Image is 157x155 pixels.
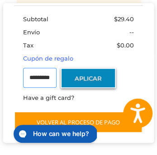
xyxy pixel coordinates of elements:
button: VOLVER AL PROCESO DE PAGO [14,111,143,133]
button: Gorgias live chat [5,3,89,21]
iframe: Gorgias live chat messenger [9,122,97,146]
input: Cupón de regalo o código de cupón [23,68,57,88]
span: -- [129,28,134,36]
button: Aplicar [61,68,116,88]
span: Tax [23,42,33,49]
a: Cupón de regalo [23,55,73,62]
span: Subtotal [23,15,48,23]
div: Have a gift card? Email for redemption info. [23,94,134,129]
span: Envío [23,28,40,36]
span: $29.40 [114,15,134,23]
span: $0.00 [117,42,134,49]
h2: How can we help? [24,8,80,17]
